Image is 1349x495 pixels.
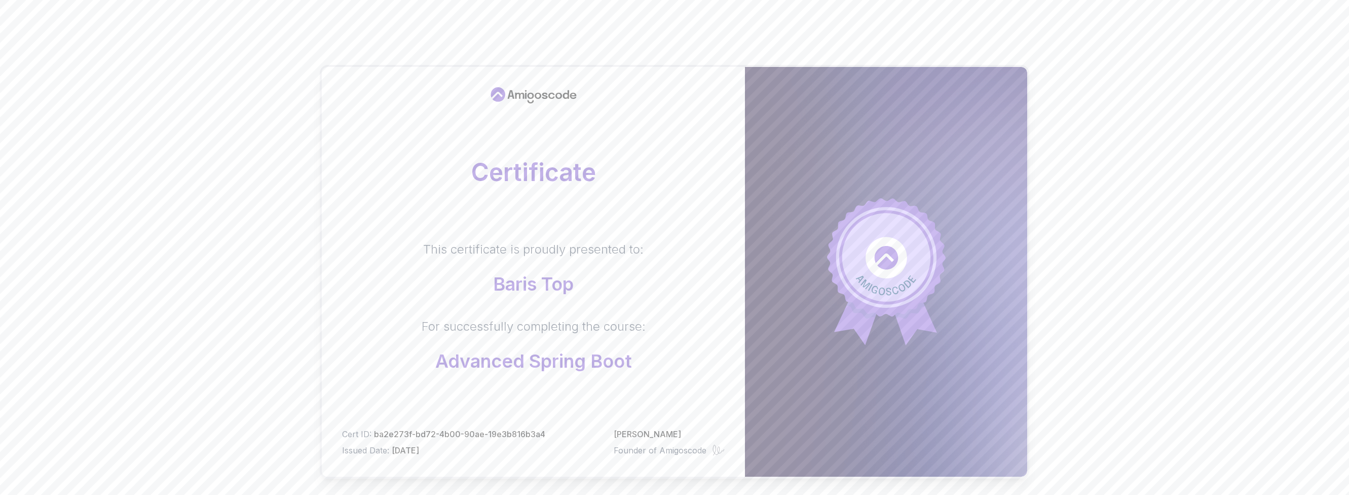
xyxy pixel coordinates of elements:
p: Baris Top [423,274,644,294]
p: This certificate is proudly presented to: [423,241,644,258]
h2: Certificate [342,160,725,185]
span: ba2e273f-bd72-4b00-90ae-19e3b816b3a4 [374,429,545,439]
p: Advanced Spring Boot [422,351,646,371]
p: Cert ID: [342,428,545,440]
span: [DATE] [392,445,419,455]
p: [PERSON_NAME] [614,428,725,440]
p: For successfully completing the course: [422,319,646,335]
p: Issued Date: [342,444,545,456]
p: Founder of Amigoscode [614,444,706,456]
